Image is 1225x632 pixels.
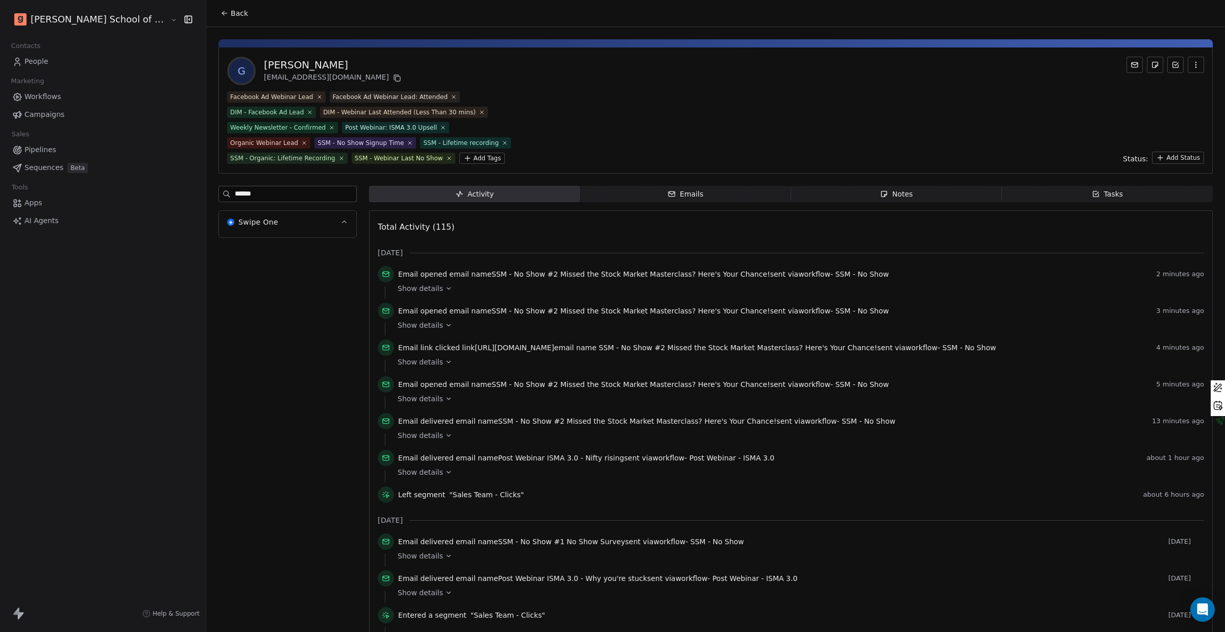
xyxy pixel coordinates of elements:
button: Add Tags [459,153,505,164]
span: Email opened [398,380,447,388]
span: SSM - No Show #2 Missed the Stock Market Masterclass? Here's Your Chance! [492,270,770,278]
button: Swipe OneSwipe One [219,211,356,233]
span: Total Activity (115) [378,222,454,232]
span: SSM - No Show [835,270,889,278]
span: Post Webinar - ISMA 3.0 [689,454,774,462]
a: Show details [398,394,1197,404]
span: Show details [398,394,443,404]
span: Email opened [398,270,447,278]
span: 4 minutes ago [1156,344,1204,352]
span: email name sent via workflow - [398,453,774,463]
div: Organic Webinar Lead [230,138,298,148]
img: Swipe One [227,218,234,226]
a: Show details [398,551,1197,561]
span: Pipelines [24,144,56,155]
a: Show details [398,430,1197,441]
span: Post Webinar - ISMA 3.0 [713,574,798,582]
span: link email name sent via workflow - [398,343,996,353]
span: Show details [398,551,443,561]
span: email name sent via workflow - [398,379,889,390]
span: Show details [398,430,443,441]
img: Goela%20School%20Logos%20(4).png [14,13,27,26]
a: SequencesBeta [8,159,198,176]
span: email name sent via workflow - [398,537,744,547]
span: G [229,59,254,83]
a: Apps [8,195,198,211]
button: Back [214,4,254,22]
span: Show details [398,357,443,367]
span: Apps [24,198,42,208]
span: SSM - No Show #2 Missed the Stock Market Masterclass? Here's Your Chance! [599,344,877,352]
span: [DATE] [1168,611,1204,619]
div: DIM - Webinar Last Attended (Less Than 30 mins) [323,108,476,117]
span: email name sent via workflow - [398,573,797,584]
span: Sales [7,127,34,142]
button: Add Status [1152,152,1204,164]
span: "Sales Team - Clicks" [471,610,545,620]
span: [URL][DOMAIN_NAME] [475,344,554,352]
span: AI Agents [24,215,59,226]
span: Swipe One [238,217,278,227]
span: Show details [398,320,443,330]
span: SSM - No Show #2 Missed the Stock Market Masterclass? Here's Your Chance! [492,380,770,388]
div: SSM - Organic: Lifetime Recording [230,154,335,163]
span: Marketing [7,74,48,89]
span: Entered a segment [398,610,467,620]
span: "Sales Team - Clicks" [449,490,524,500]
div: Facebook Ad Webinar Lead [230,92,313,102]
span: Workflows [24,91,61,102]
span: Left segment [398,490,445,500]
span: SSM - No Show #2 Missed the Stock Market Masterclass? Here's Your Chance! [492,307,770,315]
span: SSM - No Show [842,417,895,425]
a: Show details [398,467,1197,477]
div: Weekly Newsletter - Confirmed [230,123,326,132]
a: Show details [398,320,1197,330]
span: Sequences [24,162,63,173]
span: Email delivered [398,574,453,582]
a: Show details [398,357,1197,367]
span: Email delivered [398,538,453,546]
span: 3 minutes ago [1156,307,1204,315]
div: [PERSON_NAME] [264,58,403,72]
div: Facebook Ad Webinar Lead: Attended [333,92,448,102]
span: SSM - No Show #1 No Show Survey [498,538,625,546]
span: Email link clicked [398,344,460,352]
a: Help & Support [142,610,200,618]
div: Swipe OneSwipe One [219,233,356,237]
div: DIM - Facebook Ad Lead [230,108,304,117]
span: [DATE] [378,248,403,258]
span: Contacts [7,38,45,54]
span: Show details [398,283,443,294]
div: SSM - Lifetime recording [423,138,499,148]
button: [PERSON_NAME] School of Finance LLP [12,11,163,28]
span: SSM - No Show [942,344,996,352]
span: SSM - No Show [835,380,889,388]
span: Show details [398,588,443,598]
div: Open Intercom Messenger [1190,597,1215,622]
span: SSM - No Show #2 Missed the Stock Market Masterclass? Here's Your Chance! [498,417,777,425]
span: Help & Support [153,610,200,618]
span: Email opened [398,307,447,315]
span: Post Webinar ISMA 3.0 - Why you're stuck [498,574,647,582]
span: Beta [67,163,88,173]
span: SSM - No Show [835,307,889,315]
a: AI Agents [8,212,198,229]
a: Pipelines [8,141,198,158]
span: 2 minutes ago [1156,270,1204,278]
span: Status: [1123,154,1148,164]
span: Email delivered [398,417,453,425]
span: 13 minutes ago [1152,417,1204,425]
span: email name sent via workflow - [398,306,889,316]
span: Campaigns [24,109,64,120]
span: Tools [7,180,32,195]
div: SSM - No Show Signup Time [317,138,404,148]
a: Show details [398,588,1197,598]
div: [EMAIL_ADDRESS][DOMAIN_NAME] [264,72,403,84]
span: about 6 hours ago [1143,491,1204,499]
span: [DATE] [1168,574,1204,582]
a: Show details [398,283,1197,294]
div: Post Webinar: ISMA 3.0 Upsell [345,123,437,132]
span: People [24,56,48,67]
div: Emails [668,189,703,200]
span: [DATE] [1168,538,1204,546]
